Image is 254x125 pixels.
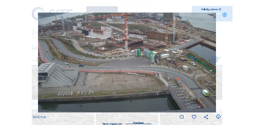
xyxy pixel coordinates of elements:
[201,8,218,11] div: Volledig scherm
[33,116,46,119] span: [DATE] 15:20
[211,56,218,63] i: Back
[36,56,43,63] i: Forward
[103,123,123,125] div: Neem stappen per:
[38,13,216,112] img: Image
[125,120,151,124] div: Standaard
